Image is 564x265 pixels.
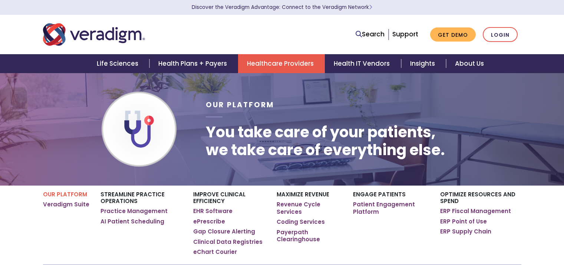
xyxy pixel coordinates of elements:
a: About Us [446,54,493,73]
a: Revenue Cycle Services [277,201,342,215]
a: Payerpath Clearinghouse [277,229,342,243]
a: eChart Courier [193,248,237,256]
a: Health Plans + Payers [149,54,238,73]
a: ERP Supply Chain [440,228,491,235]
a: ePrescribe [193,218,225,225]
a: EHR Software [193,207,232,215]
a: Practice Management [100,207,168,215]
a: Gap Closure Alerting [193,228,255,235]
span: Learn More [369,4,372,11]
a: Clinical Data Registries [193,238,263,246]
span: Our Platform [206,100,274,110]
img: Veradigm logo [43,22,145,47]
a: Get Demo [430,27,476,42]
a: Discover the Veradigm Advantage: Connect to the Veradigm NetworkLearn More [192,4,372,11]
a: Health IT Vendors [325,54,401,73]
a: Insights [401,54,446,73]
a: Veradigm Suite [43,201,89,208]
a: Healthcare Providers [238,54,325,73]
a: Search [356,29,385,39]
a: Patient Engagement Platform [353,201,429,215]
a: ERP Point of Use [440,218,487,225]
a: Support [392,30,418,39]
a: AI Patient Scheduling [100,218,164,225]
a: Coding Services [277,218,325,226]
a: Login [483,27,518,42]
h1: You take care of your patients, we take care of everything else. [206,123,445,159]
a: ERP Fiscal Management [440,207,511,215]
a: Life Sciences [88,54,149,73]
